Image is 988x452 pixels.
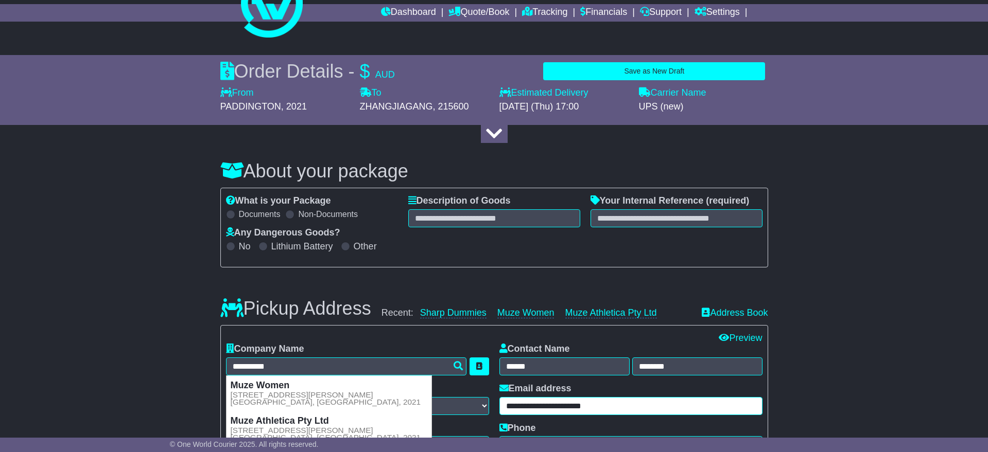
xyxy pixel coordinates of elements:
[543,62,765,80] button: Save as New Draft
[298,209,358,219] label: Non-Documents
[220,87,254,99] label: From
[499,343,570,355] label: Contact Name
[220,161,768,182] h3: About your package
[271,241,333,252] label: Lithium Battery
[226,195,331,207] label: What is your Package
[381,4,436,22] a: Dashboard
[360,101,433,112] span: ZHANGJIAGANG
[640,4,682,22] a: Support
[375,69,395,80] span: AUD
[719,333,762,343] a: Preview
[231,391,421,406] small: [STREET_ADDRESS][PERSON_NAME] [GEOGRAPHIC_DATA], [GEOGRAPHIC_DATA], 2021
[702,308,768,319] a: Address Book
[360,87,382,99] label: To
[354,241,377,252] label: Other
[591,195,750,207] label: Your Internal Reference (required)
[497,308,554,318] a: Muze Women
[226,343,304,355] label: Company Name
[382,308,692,319] div: Recent:
[170,440,319,448] span: © One World Courier 2025. All rights reserved.
[226,227,340,239] label: Any Dangerous Goods?
[239,209,281,219] label: Documents
[220,298,371,319] h3: Pickup Address
[231,415,329,426] strong: Muze Athletica Pty Ltd
[448,4,509,22] a: Quote/Book
[220,101,281,112] span: PADDINGTON
[499,87,629,99] label: Estimated Delivery
[360,61,370,82] span: $
[433,101,469,112] span: , 215600
[565,308,657,318] a: Muze Athletica Pty Ltd
[499,423,536,434] label: Phone
[231,380,290,390] strong: Muze Women
[639,101,768,113] div: UPS (new)
[499,383,571,394] label: Email address
[239,241,251,252] label: No
[639,87,706,99] label: Carrier Name
[499,101,629,113] div: [DATE] (Thu) 17:00
[522,4,567,22] a: Tracking
[420,308,487,318] a: Sharp Dummies
[281,101,307,112] span: , 2021
[231,427,421,441] small: [STREET_ADDRESS][PERSON_NAME] [GEOGRAPHIC_DATA], [GEOGRAPHIC_DATA], 2021
[580,4,627,22] a: Financials
[220,60,395,82] div: Order Details -
[695,4,740,22] a: Settings
[408,195,511,207] label: Description of Goods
